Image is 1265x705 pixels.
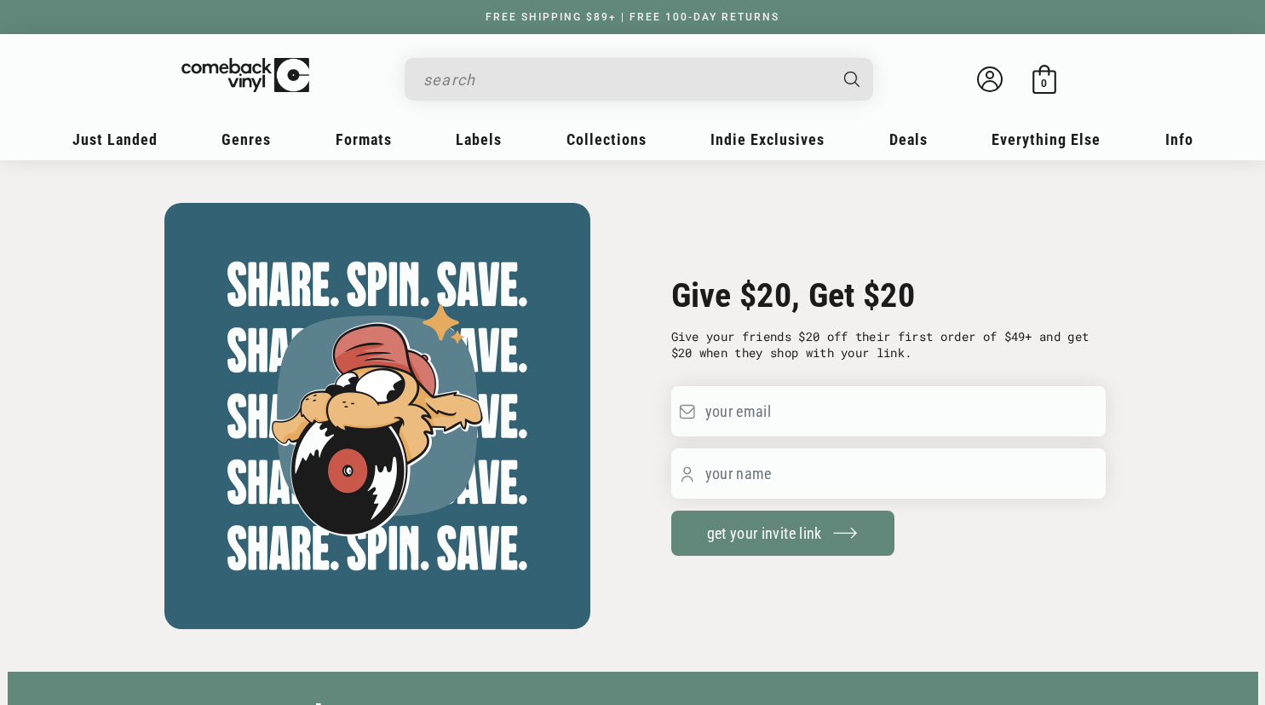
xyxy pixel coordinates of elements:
span: Formats [336,130,392,148]
button: get your invite link [671,511,894,556]
input: Your Name [671,448,1106,499]
span: Collections [566,130,647,148]
p: Give your friends $20 off their first order of $49+ and get $20 when they shop with your link. [671,328,1106,361]
span: Deals [889,130,928,148]
span: Indie Exclusives [710,130,825,148]
span: Everything Else [992,130,1101,148]
span: get your invite link [707,524,822,542]
span: Info [1165,130,1193,148]
div: Search [405,58,873,101]
input: search [423,62,827,97]
div: Give $20, Get $20 [671,275,1106,315]
img: 1749158660_p3pZ3.png [164,203,590,629]
button: Search [829,58,875,101]
input: Your Email [671,386,1106,436]
span: 0 [1041,77,1047,90]
span: Genres [221,130,271,148]
span: Labels [456,130,502,148]
a: FREE SHIPPING $89+ | FREE 100-DAY RETURNS [469,11,796,23]
span: Just Landed [72,130,158,148]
